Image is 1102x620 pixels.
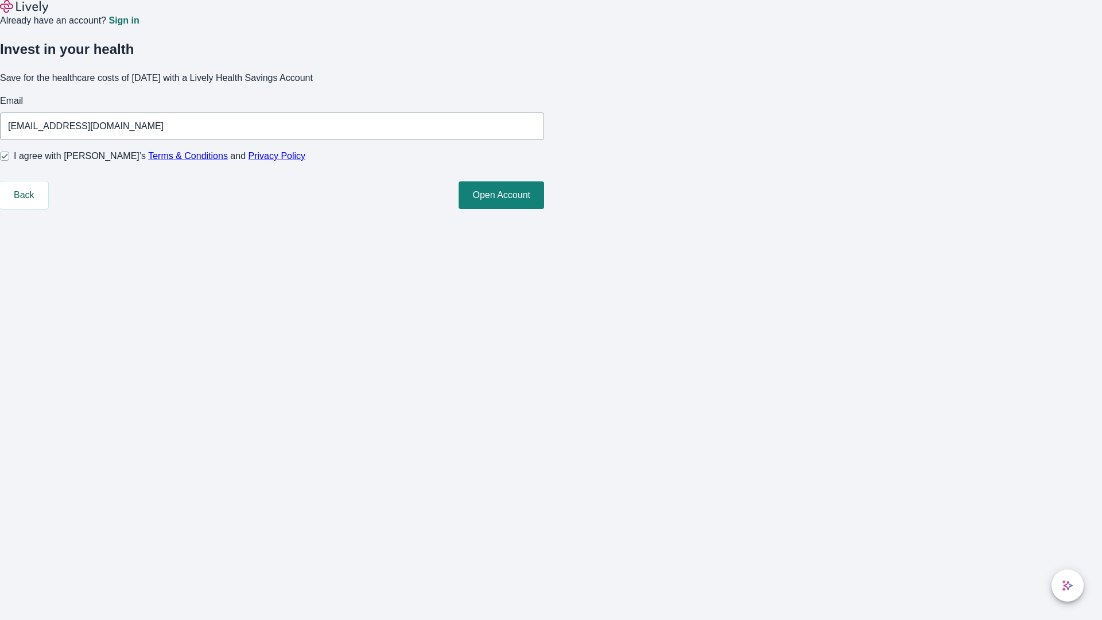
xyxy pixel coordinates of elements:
a: Privacy Policy [249,151,306,161]
a: Terms & Conditions [148,151,228,161]
button: Open Account [459,181,544,209]
span: I agree with [PERSON_NAME]’s and [14,149,305,163]
svg: Lively AI Assistant [1062,580,1073,591]
button: chat [1051,569,1084,602]
a: Sign in [108,16,139,25]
